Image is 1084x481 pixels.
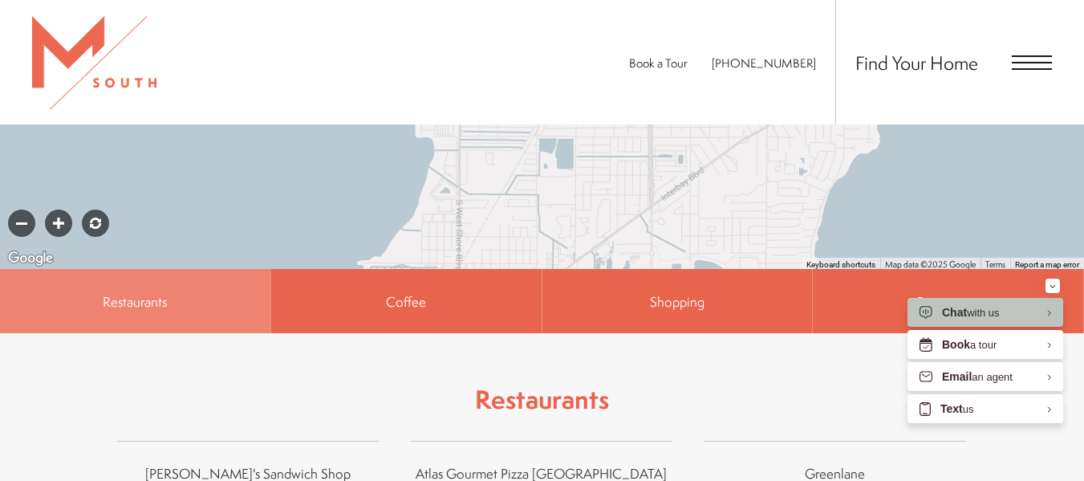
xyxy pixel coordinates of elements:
span: Restaurants [103,292,167,311]
button: Keyboard shortcuts [806,259,875,271]
button: Shopping [542,269,813,333]
button: Open Menu [1012,55,1052,70]
a: Book a Tour [629,55,688,71]
span: [PHONE_NUMBER] [712,55,816,71]
span: Shopping [650,292,704,311]
img: MSouth [32,16,156,109]
span: Coffee [386,292,426,311]
span: Map data ©2025 Google [885,259,976,270]
img: Google [4,248,57,269]
button: Recreation [813,269,1083,333]
a: Open this area in Google Maps (opens a new window) [4,248,57,269]
p: Restaurants [475,381,609,418]
a: Find Your Home [855,50,978,75]
button: Coffee [271,269,542,333]
a: Report a map error [1015,260,1079,269]
a: Call Us at 813-570-8014 [712,55,816,71]
a: Terms [985,259,1005,270]
span: Recreation [917,292,979,311]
